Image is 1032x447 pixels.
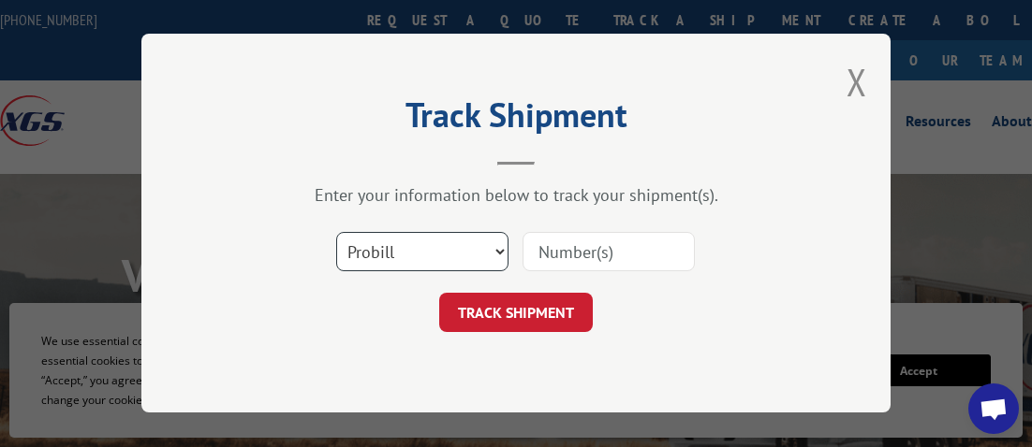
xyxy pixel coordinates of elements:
input: Number(s) [523,233,695,272]
div: Open chat [968,383,1019,434]
div: Enter your information below to track your shipment(s). [235,185,797,207]
button: Close modal [847,57,867,107]
button: TRACK SHIPMENT [439,294,593,333]
h2: Track Shipment [235,102,797,137]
